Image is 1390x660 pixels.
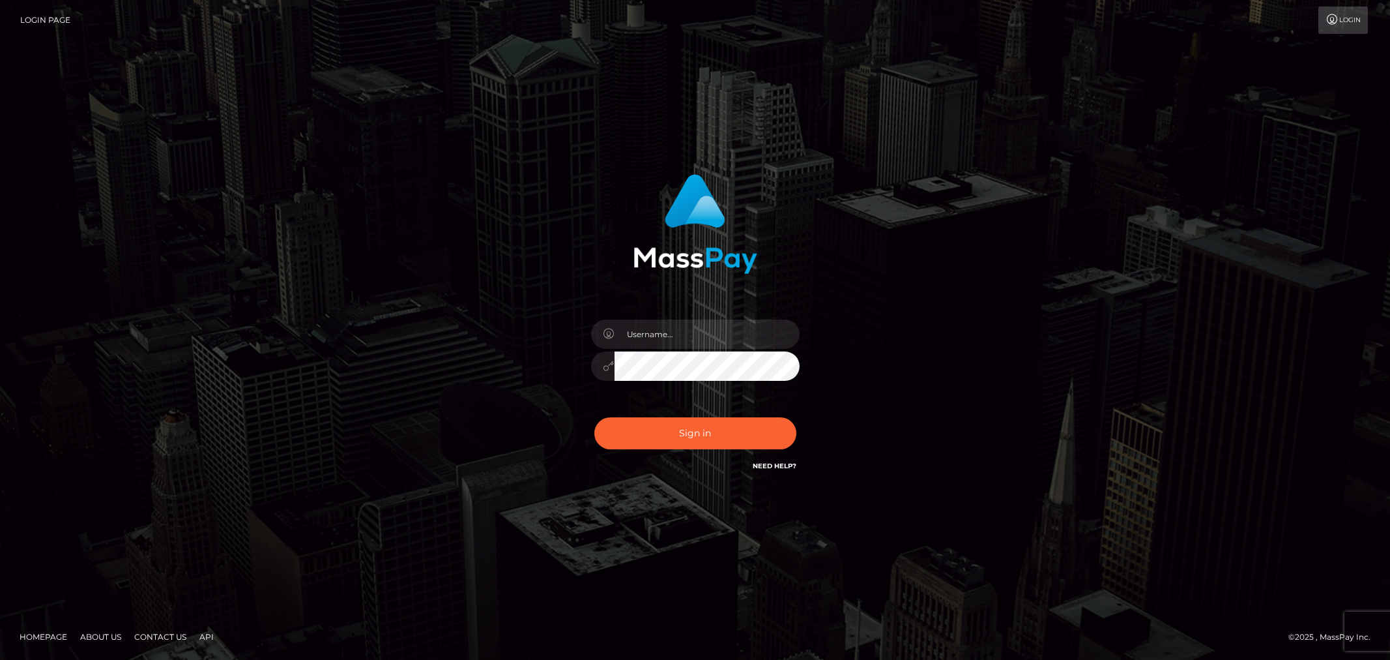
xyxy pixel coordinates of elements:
button: Sign in [594,417,796,449]
img: MassPay Login [633,174,757,274]
a: About Us [75,627,126,647]
a: Contact Us [129,627,192,647]
input: Username... [615,320,800,349]
a: Homepage [14,627,72,647]
a: Login [1318,7,1368,34]
div: © 2025 , MassPay Inc. [1288,630,1380,644]
a: Need Help? [753,462,796,470]
a: API [194,627,219,647]
a: Login Page [20,7,70,34]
